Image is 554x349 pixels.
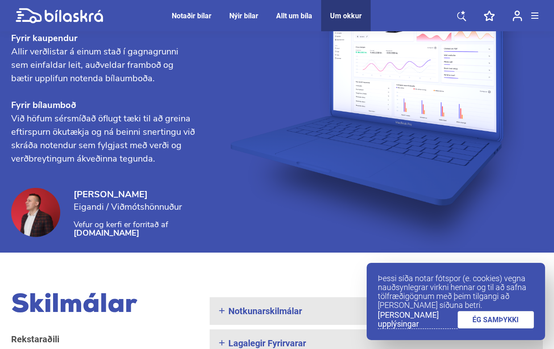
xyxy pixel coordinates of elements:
[229,12,258,20] a: Nýir bílar
[210,297,543,325] div: Notkunarskilmálar
[11,99,196,112] span: Fyrir bílaumboð
[378,274,534,310] p: Þessi síða notar fótspor (e. cookies) vegna nauðsynlegrar virkni hennar og til að safna tölfræðig...
[172,12,211,20] a: Notaðir bílar
[74,201,194,213] span: Eigandi / Viðmótshönnuður
[74,221,194,237] p: Vefur og kerfi er forritað af
[330,12,362,20] a: Um okkur
[513,10,522,21] img: user-login.svg
[11,291,196,321] h2: Skilmálar
[11,112,196,166] p: Við höfum sérsmíðað öflugt tæki til að greina eftirspurn ökutækja og ná beinni snertingu við skrá...
[11,45,196,85] p: Allir verðlistar á einum stað í gagnagrunni sem einfaldar leit, auðveldar framboð og bætir upplif...
[458,311,534,328] a: ÉG SAMÞYKKI
[276,12,312,20] a: Allt um bíla
[74,188,194,201] span: [PERSON_NAME]
[11,332,196,346] span: Rekstaraðili
[378,311,458,329] a: [PERSON_NAME] upplýsingar
[74,229,194,237] a: [DOMAIN_NAME]
[11,32,196,45] span: Fyrir kaupendur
